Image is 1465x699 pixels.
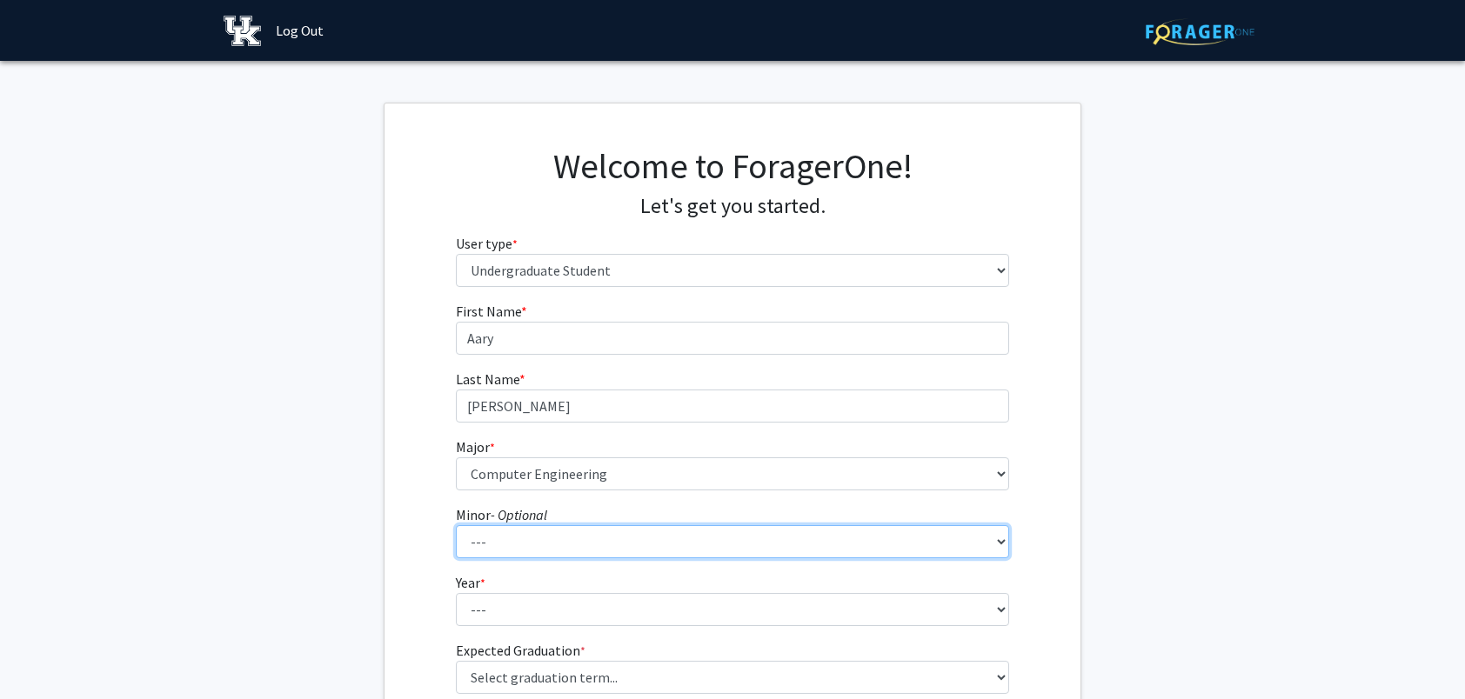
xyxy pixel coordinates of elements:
[456,572,485,593] label: Year
[491,506,547,523] i: - Optional
[456,303,521,320] span: First Name
[456,370,519,388] span: Last Name
[1146,18,1254,45] img: ForagerOne Logo
[224,16,261,46] img: University of Kentucky Logo
[456,145,1010,187] h1: Welcome to ForagerOne!
[456,504,547,525] label: Minor
[13,621,74,686] iframe: Chat
[456,194,1010,219] h4: Let's get you started.
[456,233,518,254] label: User type
[456,436,495,457] label: Major
[456,640,585,661] label: Expected Graduation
